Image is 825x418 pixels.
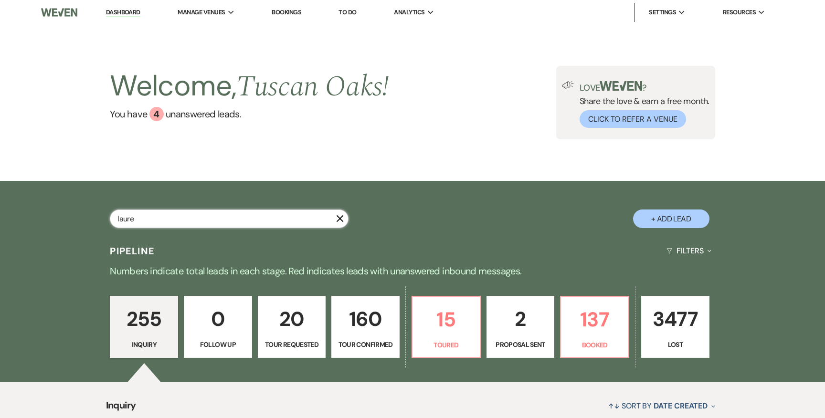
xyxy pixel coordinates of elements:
p: Love ? [580,81,709,92]
a: To Do [338,8,356,16]
a: Bookings [272,8,301,16]
div: Share the love & earn a free month. [574,81,709,128]
span: Resources [723,8,756,17]
p: 3477 [647,303,703,335]
a: 15Toured [412,296,481,358]
span: Analytics [394,8,424,17]
p: 15 [418,303,474,335]
span: Date Created [654,401,708,411]
img: Weven Logo [41,2,77,22]
input: Search by name, event date, email address or phone number [110,209,349,228]
img: loud-speaker-illustration.svg [562,81,574,89]
p: 0 [190,303,246,335]
h3: Pipeline [110,244,155,258]
p: Numbers indicate total leads in each stage. Red indicates leads with unanswered inbound messages. [69,263,756,279]
p: Follow Up [190,339,246,350]
p: Lost [647,339,703,350]
p: Booked [567,340,623,350]
a: 20Tour Requested [258,296,326,358]
button: Click to Refer a Venue [580,110,686,128]
a: 3477Lost [641,296,709,358]
span: Settings [649,8,676,17]
span: Tuscan Oaks ! [236,65,389,109]
p: 160 [338,303,393,335]
h2: Welcome, [110,66,389,107]
p: Inquiry [116,339,172,350]
p: 137 [567,303,623,335]
img: weven-logo-green.svg [600,81,642,91]
button: + Add Lead [633,209,709,228]
a: 160Tour Confirmed [331,296,400,358]
p: 20 [264,303,320,335]
a: 255Inquiry [110,296,178,358]
div: 4 [149,107,164,121]
p: Tour Requested [264,339,320,350]
button: Filters [663,238,715,263]
p: 255 [116,303,172,335]
a: Dashboard [106,8,140,17]
p: Tour Confirmed [338,339,393,350]
p: Proposal Sent [493,339,549,350]
span: ↑↓ [608,401,620,411]
a: 2Proposal Sent [487,296,555,358]
a: 0Follow Up [184,296,252,358]
p: Toured [418,340,474,350]
span: Manage Venues [178,8,225,17]
p: 2 [493,303,549,335]
a: 137Booked [560,296,629,358]
a: You have 4 unanswered leads. [110,107,389,121]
